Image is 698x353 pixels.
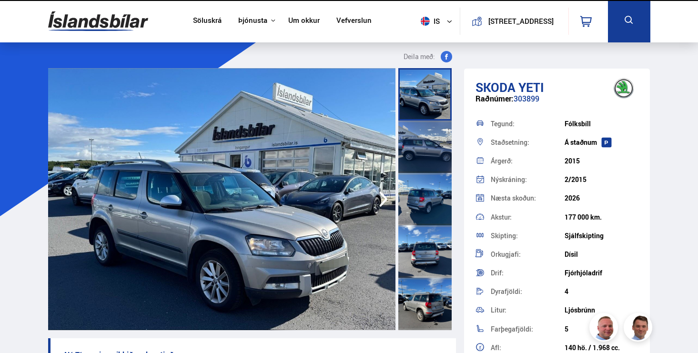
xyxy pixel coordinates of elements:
a: [STREET_ADDRESS] [465,8,563,35]
span: is [417,17,441,26]
span: Yeti [518,79,544,96]
div: Staðsetning: [491,139,565,146]
button: [STREET_ADDRESS] [486,17,556,25]
div: Afl: [491,344,565,351]
div: Nýskráning: [491,176,565,183]
div: 2015 [565,157,638,165]
div: Dyrafjöldi: [491,288,565,295]
div: Drif: [491,270,565,276]
div: Fólksbíll [565,120,638,128]
div: 177 000 km. [565,213,638,221]
div: 4 [565,288,638,295]
div: Árgerð: [491,158,565,164]
div: Akstur: [491,214,565,221]
img: FbJEzSuNWCJXmdc-.webp [625,314,654,343]
button: Þjónusta [238,16,267,25]
span: Skoda [475,79,516,96]
div: Næsta skoðun: [491,195,565,202]
div: 303899 [475,94,638,113]
a: Vefverslun [336,16,372,26]
div: 2026 [565,194,638,202]
button: is [417,7,460,35]
span: Raðnúmer: [475,93,514,104]
div: Ljósbrúnn [565,306,638,314]
div: Farþegafjöldi: [491,326,565,333]
div: Dísil [565,251,638,258]
div: Litur: [491,307,565,313]
a: Um okkur [288,16,320,26]
div: 5 [565,325,638,333]
span: Deila með: [404,51,435,62]
img: svg+xml;base64,PHN2ZyB4bWxucz0iaHR0cDovL3d3dy53My5vcmcvMjAwMC9zdmciIHdpZHRoPSI1MTIiIGhlaWdodD0iNT... [421,17,430,26]
div: Tegund: [491,121,565,127]
img: siFngHWaQ9KaOqBr.png [591,314,619,343]
div: Sjálfskipting [565,232,638,240]
a: Söluskrá [193,16,222,26]
img: G0Ugv5HjCgRt.svg [48,6,148,37]
button: Deila með: [400,51,456,62]
div: Fjórhjóladrif [565,269,638,277]
div: 2/2015 [565,176,638,183]
img: brand logo [605,73,643,103]
div: Orkugjafi: [491,251,565,258]
img: 3611582.jpeg [48,68,396,330]
div: Skipting: [491,232,565,239]
div: Á staðnum [565,139,638,146]
div: 140 hö. / 1.968 cc. [565,344,638,352]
